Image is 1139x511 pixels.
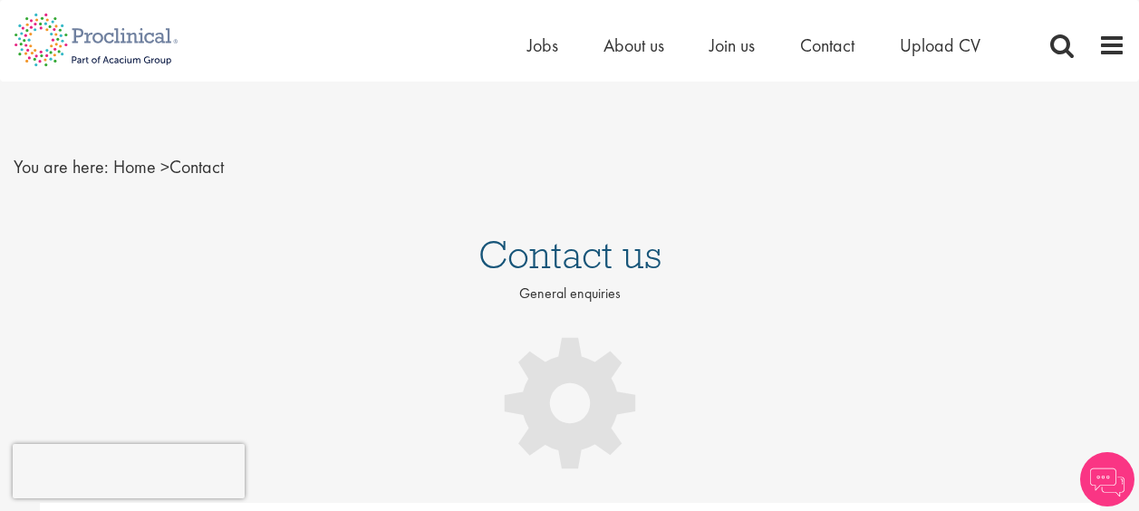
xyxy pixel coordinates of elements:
[13,444,245,498] iframe: reCAPTCHA
[800,34,854,57] a: Contact
[113,155,224,178] span: Contact
[603,34,664,57] a: About us
[709,34,755,57] a: Join us
[1080,452,1134,506] img: Chatbot
[14,155,109,178] span: You are here:
[900,34,980,57] a: Upload CV
[113,155,156,178] a: breadcrumb link to Home
[527,34,558,57] a: Jobs
[160,155,169,178] span: >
